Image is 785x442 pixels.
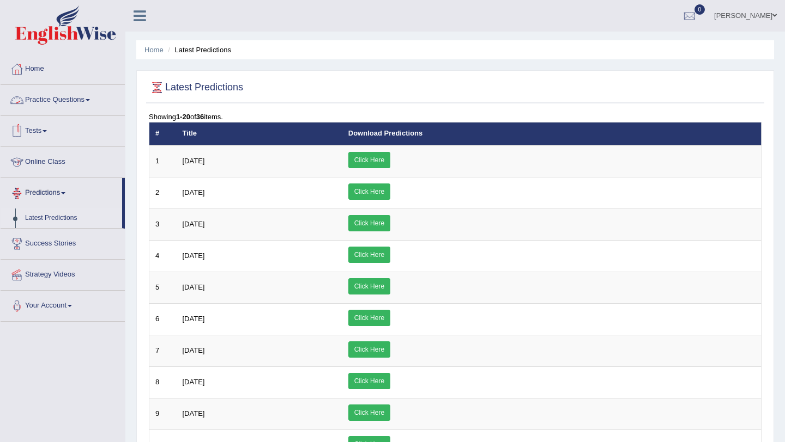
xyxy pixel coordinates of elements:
[183,346,205,354] span: [DATE]
[149,79,243,96] h2: Latest Predictions
[165,45,231,55] li: Latest Predictions
[348,404,390,421] a: Click Here
[348,373,390,389] a: Click Here
[1,260,125,287] a: Strategy Videos
[348,278,390,294] a: Click Here
[342,122,762,145] th: Download Predictions
[149,240,177,272] td: 4
[149,272,177,303] td: 5
[183,283,205,291] span: [DATE]
[144,46,164,54] a: Home
[348,310,390,326] a: Click Here
[149,398,177,429] td: 9
[1,54,125,81] a: Home
[149,145,177,177] td: 1
[149,208,177,240] td: 3
[183,315,205,323] span: [DATE]
[348,183,390,200] a: Click Here
[695,4,705,15] span: 0
[348,215,390,231] a: Click Here
[1,116,125,143] a: Tests
[149,366,177,398] td: 8
[1,229,125,256] a: Success Stories
[348,247,390,263] a: Click Here
[149,335,177,366] td: 7
[149,303,177,335] td: 6
[348,152,390,168] a: Click Here
[176,113,190,121] b: 1-20
[348,341,390,358] a: Click Here
[149,122,177,145] th: #
[183,188,205,197] span: [DATE]
[1,178,122,205] a: Predictions
[1,291,125,318] a: Your Account
[1,147,125,174] a: Online Class
[183,220,205,228] span: [DATE]
[183,378,205,386] span: [DATE]
[177,122,342,145] th: Title
[20,208,122,228] a: Latest Predictions
[149,177,177,208] td: 2
[183,251,205,260] span: [DATE]
[196,113,204,121] b: 36
[183,409,205,418] span: [DATE]
[183,157,205,165] span: [DATE]
[149,112,762,122] div: Showing of items.
[1,85,125,112] a: Practice Questions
